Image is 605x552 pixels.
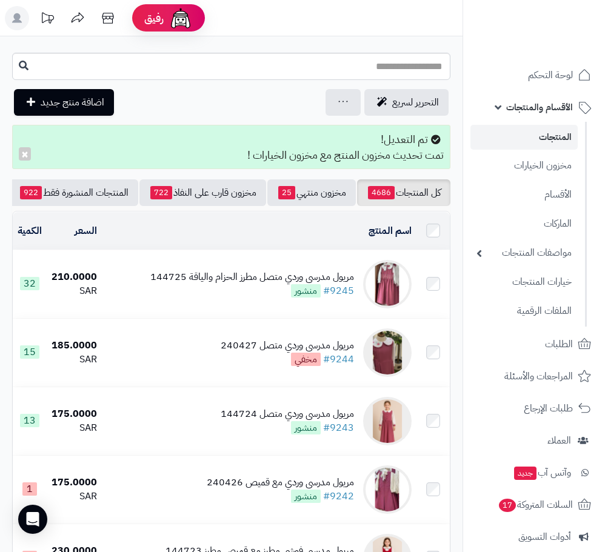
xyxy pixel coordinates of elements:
a: المنتجات [470,125,578,150]
span: 13 [20,414,39,427]
a: أدوات التسويق [470,522,598,551]
a: #9245 [323,284,354,298]
a: السلات المتروكة17 [470,490,598,519]
div: Open Intercom Messenger [18,505,47,534]
a: مخزون منتهي25 [267,179,356,206]
span: 4686 [368,186,395,199]
a: #9243 [323,421,354,435]
span: 32 [20,277,39,290]
span: الطلبات [545,336,573,353]
a: طلبات الإرجاع [470,394,598,423]
span: الأقسام والمنتجات [506,99,573,116]
div: SAR [52,284,97,298]
div: مريول مدرسي وردي متصل مطرز الحزام والياقة 144725 [150,270,354,284]
span: مخفي [291,353,321,366]
a: #9242 [323,489,354,504]
a: المراجعات والأسئلة [470,362,598,391]
img: ai-face.png [169,6,193,30]
div: SAR [52,353,97,367]
button: × [19,147,31,161]
a: الماركات [470,211,578,237]
a: تحديثات المنصة [32,6,62,33]
span: العملاء [547,432,571,449]
a: مخزون الخيارات [470,153,578,179]
a: مواصفات المنتجات [470,240,578,266]
a: لوحة التحكم [470,61,598,90]
div: SAR [52,490,97,504]
a: اضافة منتج جديد [14,89,114,116]
a: خيارات المنتجات [470,269,578,295]
span: لوحة التحكم [528,67,573,84]
div: 185.0000 [52,339,97,353]
span: وآتس آب [513,464,571,481]
a: السعر [75,224,97,238]
span: 922 [20,186,42,199]
span: 15 [20,345,39,359]
span: أدوات التسويق [518,528,571,545]
a: الكمية [18,224,42,238]
span: 1 [22,482,37,496]
a: المنتجات المنشورة فقط922 [9,179,138,206]
span: السلات المتروكة [498,496,573,513]
span: جديد [514,467,536,480]
img: مريول مدرسي وردي متصل 144724 [363,397,412,445]
span: المراجعات والأسئلة [504,368,573,385]
div: 210.0000 [52,270,97,284]
a: مخزون قارب على النفاذ722 [139,179,266,206]
span: 17 [499,499,516,512]
div: تم التعديل! تمت تحديث مخزون المنتج مع مخزون الخيارات ! [12,125,450,169]
span: اضافة منتج جديد [41,95,104,110]
div: 175.0000 [52,407,97,421]
a: الطلبات [470,330,598,359]
div: SAR [52,421,97,435]
span: التحرير لسريع [392,95,439,110]
a: كل المنتجات4686 [357,179,450,206]
a: الملفات الرقمية [470,298,578,324]
span: طلبات الإرجاع [524,400,573,417]
div: مريول مدرسي وردي متصل 144724 [221,407,354,421]
div: مريول مدرسي وردي مع قميص 240426 [207,476,354,490]
span: رفيق [144,11,164,25]
a: العملاء [470,426,598,455]
a: الأقسام [470,182,578,208]
span: 722 [150,186,172,199]
span: منشور [291,421,321,434]
div: مريول مدرسي وردي متصل 240427 [221,339,354,353]
img: مريول مدرسي وردي مع قميص 240426 [363,465,412,514]
a: اسم المنتج [369,224,412,238]
span: منشور [291,284,321,298]
div: 175.0000 [52,476,97,490]
img: مريول مدرسي وردي متصل 240427 [363,328,412,377]
img: مريول مدرسي وردي متصل مطرز الحزام والياقة 144725 [363,260,412,308]
a: #9244 [323,352,354,367]
span: 25 [278,186,295,199]
a: وآتس آبجديد [470,458,598,487]
a: التحرير لسريع [364,89,449,116]
span: منشور [291,490,321,503]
